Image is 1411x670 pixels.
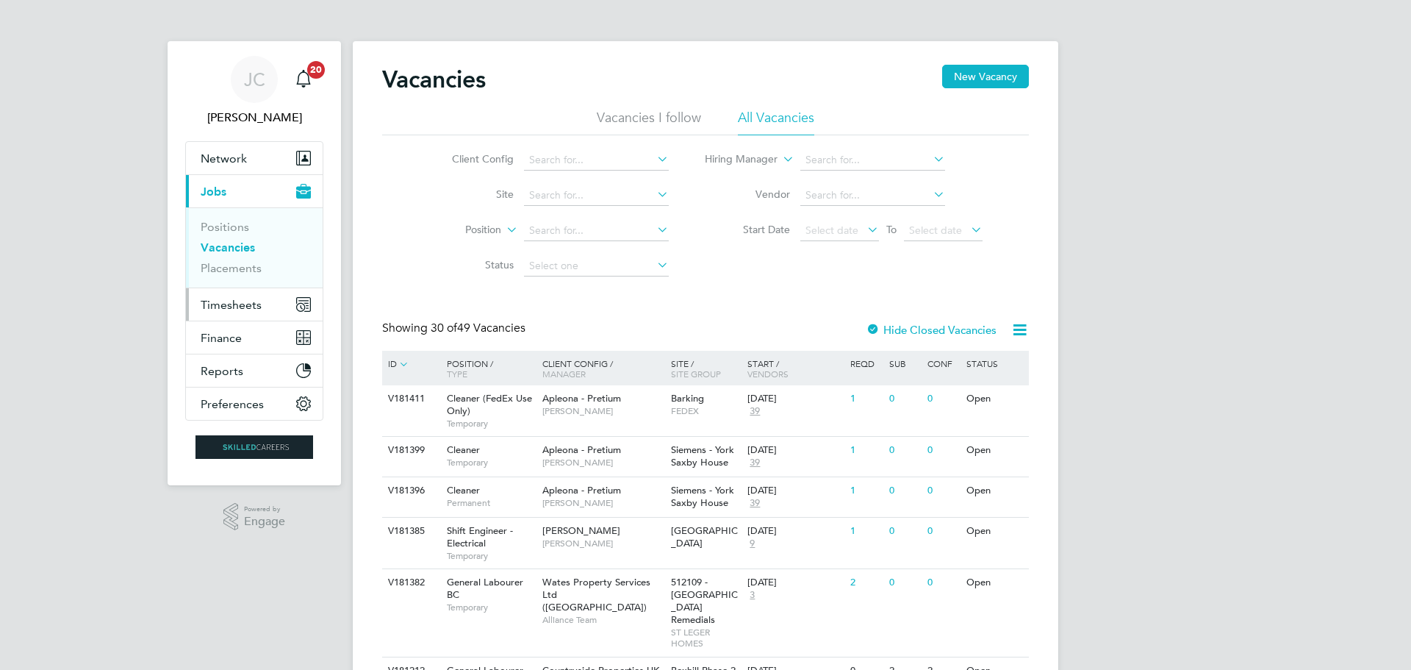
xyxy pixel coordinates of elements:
span: 39 [747,405,762,418]
a: Placements [201,261,262,275]
div: Start / [744,351,847,386]
span: Engage [244,516,285,528]
div: [DATE] [747,485,843,497]
img: skilledcareers-logo-retina.png [195,435,313,459]
input: Select one [524,256,669,277]
span: 39 [747,497,762,510]
a: Positions [201,220,249,234]
span: Select date [805,224,858,237]
span: JC [244,70,265,89]
div: Open [963,569,1027,596]
div: [DATE] [747,525,843,538]
label: Hiring Manager [693,152,778,167]
div: 1 [847,437,885,464]
span: Select date [909,224,962,237]
div: 0 [924,385,962,413]
span: Site Group [671,368,721,379]
label: Position [417,223,501,238]
span: Manager [542,368,586,379]
span: 512109 - [GEOGRAPHIC_DATA] Remedials [671,576,738,626]
span: [PERSON_NAME] [542,497,664,509]
input: Search for... [524,150,669,171]
span: Vendors [747,368,789,379]
span: ST LEGER HOMES [671,627,741,649]
label: Vendor [705,188,790,201]
div: 0 [924,569,962,596]
button: New Vacancy [942,65,1029,88]
span: 3 [747,589,757,602]
input: Search for... [524,185,669,206]
div: Site / [667,351,744,386]
button: Jobs [186,175,323,207]
span: Siemens - York Saxby House [671,443,734,468]
div: V181385 [384,518,436,545]
a: Powered byEngage [223,503,286,531]
div: [DATE] [747,577,843,589]
span: Cleaner (FedEx Use Only) [447,392,532,417]
button: Preferences [186,388,323,420]
button: Finance [186,321,323,354]
div: 0 [924,518,962,545]
nav: Main navigation [168,41,341,485]
div: Status [963,351,1027,376]
span: Type [447,368,467,379]
span: Siemens - York Saxby House [671,484,734,509]
span: [PERSON_NAME] [542,457,664,468]
span: Temporary [447,457,535,468]
div: V181411 [384,385,436,413]
button: Reports [186,354,323,387]
span: 49 Vacancies [431,321,525,335]
input: Search for... [800,150,945,171]
li: All Vacancies [738,109,814,135]
div: 0 [924,477,962,505]
div: V181396 [384,477,436,505]
div: ID [384,351,436,377]
span: Temporary [447,602,535,613]
span: [GEOGRAPHIC_DATA] [671,524,738,549]
span: Timesheets [201,298,262,312]
span: Temporary [447,550,535,562]
div: Position / [436,351,539,386]
span: 39 [747,457,762,469]
div: 1 [847,385,885,413]
span: Apleona - Pretium [542,392,621,405]
div: Sub [886,351,924,376]
span: James Croom [185,109,323,126]
span: 9 [747,538,757,550]
div: 1 [847,518,885,545]
span: Shift Engineer - Electrical [447,524,513,549]
span: Barking [671,392,704,405]
span: Network [201,152,247,165]
div: 0 [886,569,924,596]
div: Open [963,477,1027,505]
span: [PERSON_NAME] [542,524,620,537]
div: [DATE] [747,393,843,405]
span: Cleaner [447,484,480,496]
div: V181382 [384,569,436,596]
label: Hide Closed Vacancies [866,323,997,337]
span: Apleona - Pretium [542,484,621,496]
span: [PERSON_NAME] [542,538,664,549]
span: 30 of [431,321,457,335]
h2: Vacancies [382,65,486,94]
span: Jobs [201,185,226,199]
span: 20 [307,61,325,79]
span: Finance [201,331,242,345]
input: Search for... [800,185,945,206]
label: Site [429,188,514,201]
span: Reports [201,364,243,378]
button: Timesheets [186,288,323,321]
div: Jobs [186,207,323,288]
span: Permanent [447,497,535,509]
div: Open [963,385,1027,413]
label: Start Date [705,223,790,236]
div: 1 [847,477,885,505]
span: Powered by [244,503,285,516]
li: Vacancies I follow [597,109,701,135]
div: 0 [924,437,962,464]
span: Temporary [447,418,535,430]
a: Vacancies [201,240,255,254]
a: JC[PERSON_NAME] [185,56,323,126]
span: FEDEX [671,405,741,417]
div: Reqd [847,351,885,376]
